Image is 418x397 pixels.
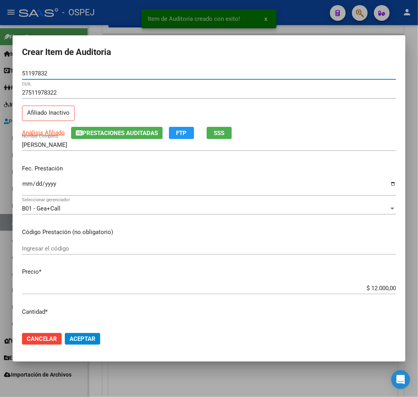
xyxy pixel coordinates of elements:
[22,205,60,212] span: B01 - Gea+Call
[22,307,396,317] p: Cantidad
[22,45,396,60] h2: Crear Item de Auditoria
[27,335,57,342] span: Cancelar
[65,333,100,345] button: Aceptar
[22,106,75,121] p: Afiliado Inactivo
[22,228,396,237] p: Código Prestación (no obligatorio)
[22,129,65,136] span: Análisis Afiliado
[169,127,194,139] button: FTP
[70,335,95,342] span: Aceptar
[22,164,396,173] p: Fec. Prestación
[176,130,187,137] span: FTP
[82,130,158,137] span: Prestaciones Auditadas
[214,130,225,137] span: SSS
[22,333,62,345] button: Cancelar
[71,127,163,139] button: Prestaciones Auditadas
[391,370,410,389] div: Open Intercom Messenger
[207,127,232,139] button: SSS
[22,267,396,276] p: Precio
